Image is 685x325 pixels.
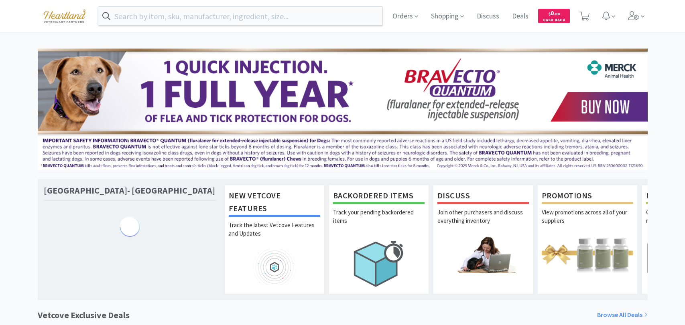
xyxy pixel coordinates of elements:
[474,13,502,20] a: Discuss
[542,236,633,273] img: hero_promotions.png
[542,189,633,204] h1: Promotions
[433,185,533,294] a: DiscussJoin other purchasers and discuss everything inventory
[333,208,425,236] p: Track your pending backordered items
[537,185,638,294] a: PromotionsView promotions across all of your suppliers
[549,9,560,17] span: 0
[542,208,633,236] p: View promotions across all of your suppliers
[509,13,532,20] a: Deals
[437,236,529,273] img: hero_discuss.png
[333,236,425,291] img: hero_backorders.png
[597,310,648,320] a: Browse All Deals
[98,7,383,25] input: Search by item, sku, manufacturer, ingredient, size...
[229,221,320,249] p: Track the latest Vetcove Features and Updates
[38,5,91,27] img: cad7bdf275c640399d9c6e0c56f98fd2_10.png
[44,185,215,196] h1: [GEOGRAPHIC_DATA]- [GEOGRAPHIC_DATA]
[538,5,570,27] a: $0.00Cash Back
[329,185,429,294] a: Backordered ItemsTrack your pending backordered items
[224,185,325,294] a: New Vetcove FeaturesTrack the latest Vetcove Features and Updates
[437,189,529,204] h1: Discuss
[549,11,551,16] span: $
[437,208,529,236] p: Join other purchasers and discuss everything inventory
[543,18,565,23] span: Cash Back
[38,48,648,170] img: 3ffb5edee65b4d9ab6d7b0afa510b01f.jpg
[554,11,560,16] span: . 00
[333,189,425,204] h1: Backordered Items
[38,308,130,322] h1: Vetcove Exclusive Deals
[229,189,320,217] h1: New Vetcove Features
[229,249,320,285] img: hero_feature_roadmap.png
